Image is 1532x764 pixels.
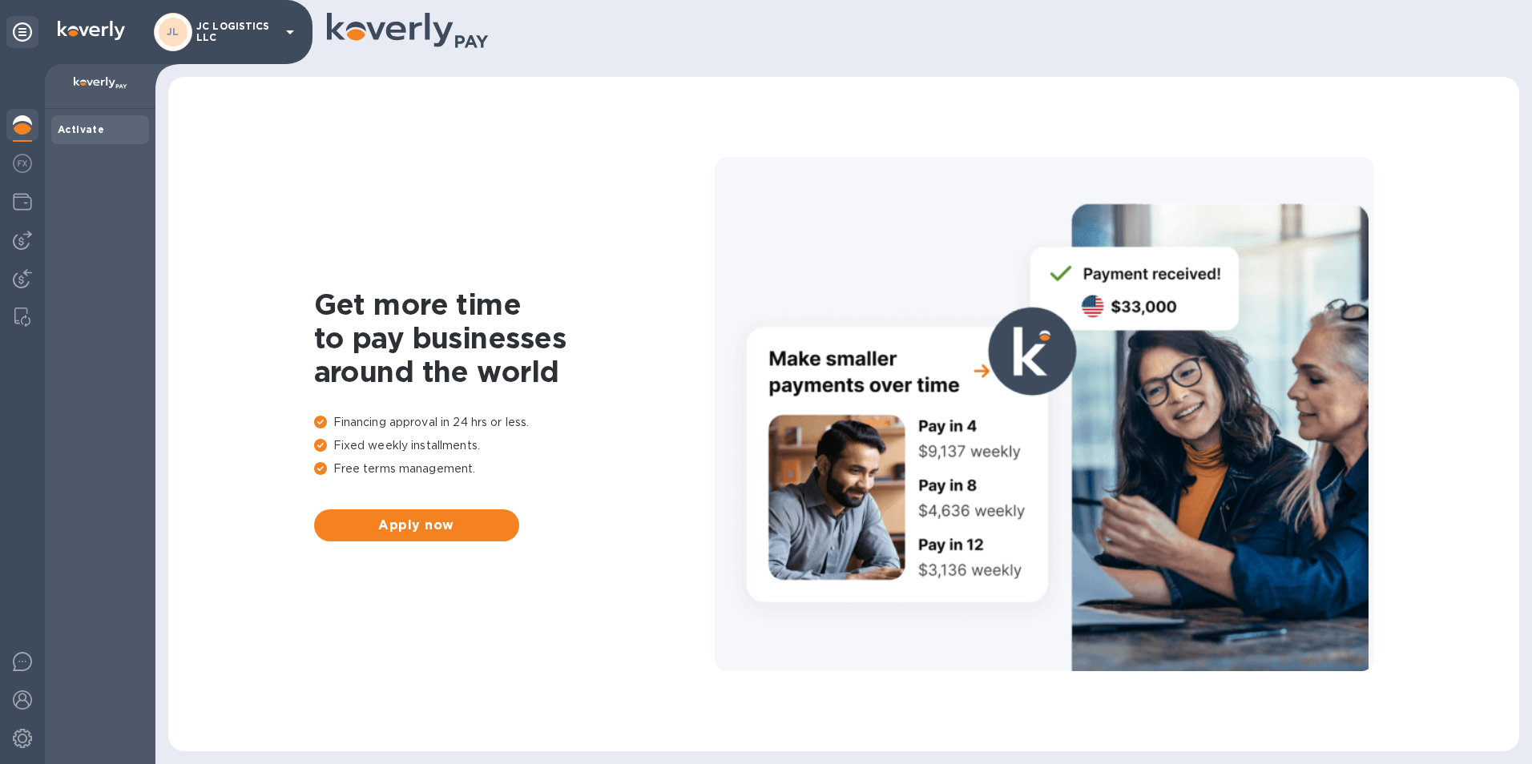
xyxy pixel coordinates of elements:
h1: Get more time to pay businesses around the world [314,288,715,388]
img: Foreign exchange [13,154,32,173]
span: Apply now [327,516,506,535]
b: Activate [58,123,104,135]
p: Financing approval in 24 hrs or less. [314,414,715,431]
p: Fixed weekly installments. [314,437,715,454]
b: JL [167,26,179,38]
div: Unpin categories [6,16,38,48]
p: JC LOGISTICS LLC [196,21,276,43]
button: Apply now [314,509,519,541]
img: Logo [58,21,125,40]
img: Wallets [13,192,32,211]
p: Free terms management. [314,460,715,477]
